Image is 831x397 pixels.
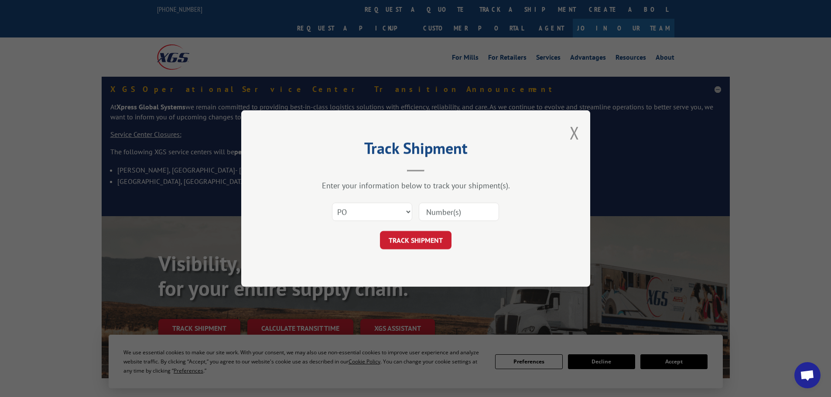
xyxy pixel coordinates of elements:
button: Close modal [570,121,579,144]
a: Open chat [794,362,821,388]
div: Enter your information below to track your shipment(s). [285,180,547,190]
button: TRACK SHIPMENT [380,231,451,249]
input: Number(s) [419,203,499,221]
h2: Track Shipment [285,142,547,159]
